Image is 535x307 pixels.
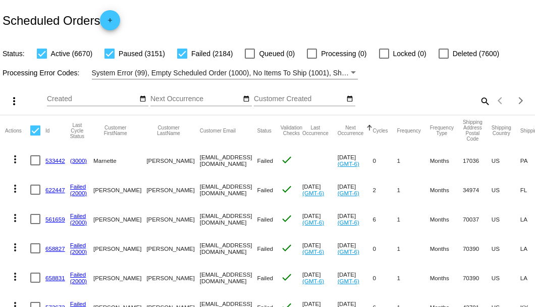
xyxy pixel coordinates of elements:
mat-cell: 17036 [463,146,492,175]
a: Failed [70,242,86,248]
mat-cell: [PERSON_NAME] [146,204,199,234]
mat-cell: Months [430,175,463,204]
a: (2000) [70,190,87,196]
a: (GMT-6) [338,190,359,196]
span: Failed [257,187,273,193]
span: Failed [257,216,273,223]
mat-cell: 6 [372,204,397,234]
mat-cell: 1 [397,234,430,263]
span: Locked (0) [393,48,426,60]
mat-cell: [PERSON_NAME] [146,146,199,175]
mat-icon: check [281,271,293,283]
mat-cell: 1 [397,146,430,175]
mat-cell: [DATE] [338,175,373,204]
a: (GMT-6) [302,190,324,196]
mat-cell: [DATE] [302,234,338,263]
button: Next page [511,91,531,111]
a: (GMT-6) [302,278,324,284]
button: Change sorting for NextOccurrenceUtc [338,125,364,136]
mat-icon: check [281,242,293,254]
mat-cell: [DATE] [338,146,373,175]
span: Failed (2184) [191,48,233,60]
span: Failed [257,245,273,252]
a: Failed [70,300,86,307]
a: (GMT-6) [338,278,359,284]
mat-cell: [EMAIL_ADDRESS][DOMAIN_NAME] [200,204,257,234]
span: Failed [257,275,273,281]
mat-cell: [DATE] [338,234,373,263]
mat-cell: Months [430,204,463,234]
a: Failed [70,212,86,219]
mat-icon: more_vert [9,212,21,224]
mat-icon: more_vert [9,183,21,195]
button: Change sorting for Id [45,127,49,134]
button: Change sorting for CustomerEmail [200,127,236,134]
span: Processing (0) [321,48,366,60]
a: (2000) [70,278,87,284]
mat-cell: [EMAIL_ADDRESS][DOMAIN_NAME] [200,175,257,204]
span: Paused (3151) [119,48,165,60]
button: Change sorting for FrequencyType [430,125,454,136]
a: 533442 [45,157,65,164]
mat-cell: [EMAIL_ADDRESS][DOMAIN_NAME] [200,263,257,292]
a: 658827 [45,245,65,252]
mat-cell: 70390 [463,263,492,292]
mat-cell: 1 [397,263,430,292]
input: Next Occurrence [150,95,241,103]
mat-header-cell: Validation Checks [281,115,302,146]
a: (3000) [70,157,87,164]
a: (2000) [70,219,87,226]
mat-cell: US [492,263,520,292]
mat-cell: [EMAIL_ADDRESS][DOMAIN_NAME] [200,146,257,175]
mat-cell: [EMAIL_ADDRESS][DOMAIN_NAME] [200,234,257,263]
a: (GMT-6) [338,219,359,226]
mat-cell: 0 [372,234,397,263]
span: Deleted (7600) [453,48,500,60]
span: Failed [257,157,273,164]
mat-cell: [DATE] [338,204,373,234]
mat-icon: check [281,183,293,195]
mat-cell: Months [430,263,463,292]
mat-icon: check [281,212,293,225]
a: Failed [70,271,86,278]
span: Processing Error Codes: [3,69,80,77]
button: Change sorting for ShippingPostcode [463,119,483,142]
mat-cell: 34974 [463,175,492,204]
button: Change sorting for ShippingCountry [492,125,511,136]
span: Status: [3,50,25,58]
a: 622447 [45,187,65,193]
a: 658831 [45,275,65,281]
h2: Scheduled Orders [3,10,120,30]
mat-icon: search [478,93,491,109]
mat-cell: 70390 [463,234,492,263]
mat-cell: [PERSON_NAME] [93,204,146,234]
mat-cell: [DATE] [302,175,338,204]
mat-cell: 1 [397,175,430,204]
button: Change sorting for Status [257,127,271,134]
mat-icon: date_range [243,95,250,103]
span: Queued (0) [259,48,295,60]
mat-cell: Months [430,234,463,263]
a: (GMT-6) [338,160,359,167]
mat-cell: 0 [372,263,397,292]
button: Change sorting for Frequency [397,127,420,134]
button: Previous page [491,91,511,111]
mat-cell: Months [430,146,463,175]
button: Change sorting for CustomerLastName [146,125,190,136]
mat-icon: date_range [346,95,353,103]
input: Customer Created [254,95,345,103]
mat-cell: [PERSON_NAME] [146,175,199,204]
mat-cell: US [492,175,520,204]
a: (2000) [70,248,87,255]
button: Change sorting for Cycles [372,127,388,134]
mat-cell: [PERSON_NAME] [93,263,146,292]
mat-icon: more_vert [9,271,21,283]
a: (GMT-6) [338,248,359,255]
a: 561659 [45,216,65,223]
mat-cell: [PERSON_NAME] [146,263,199,292]
a: (GMT-6) [302,248,324,255]
mat-cell: [PERSON_NAME] [93,234,146,263]
mat-cell: [DATE] [302,204,338,234]
button: Change sorting for CustomerFirstName [93,125,137,136]
button: Change sorting for LastOccurrenceUtc [302,125,329,136]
